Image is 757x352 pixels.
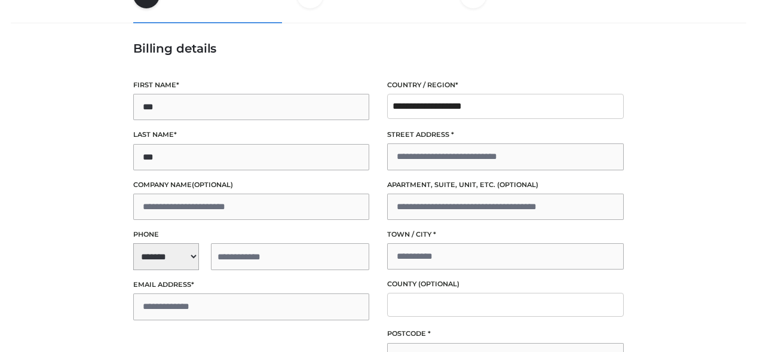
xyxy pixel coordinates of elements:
[133,229,370,240] label: Phone
[387,328,624,339] label: Postcode
[133,79,370,91] label: First name
[497,180,538,189] span: (optional)
[387,229,624,240] label: Town / City
[133,279,370,290] label: Email address
[387,129,624,140] label: Street address
[133,179,370,191] label: Company name
[387,179,624,191] label: Apartment, suite, unit, etc.
[387,79,624,91] label: Country / Region
[387,278,624,290] label: County
[192,180,233,189] span: (optional)
[418,280,459,288] span: (optional)
[133,41,624,56] h3: Billing details
[133,129,370,140] label: Last name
